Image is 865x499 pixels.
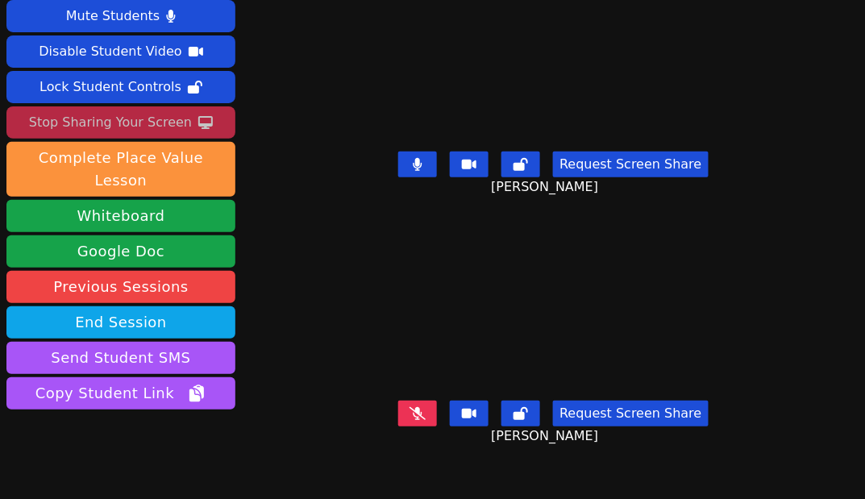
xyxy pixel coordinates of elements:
div: Stop Sharing Your Screen [29,110,192,135]
button: Copy Student Link [6,377,235,410]
button: Lock Student Controls [6,71,235,103]
span: Copy Student Link [35,382,206,405]
div: Disable Student Video [39,39,181,64]
span: [PERSON_NAME] [491,426,602,446]
button: Request Screen Share [553,152,708,177]
div: Mute Students [66,3,160,29]
a: Previous Sessions [6,271,235,303]
button: Complete Place Value Lesson [6,142,235,197]
button: Disable Student Video [6,35,235,68]
button: End Session [6,306,235,339]
span: [PERSON_NAME] [491,177,602,197]
button: Send Student SMS [6,342,235,374]
button: Stop Sharing Your Screen [6,106,235,139]
button: Request Screen Share [553,401,708,426]
div: Lock Student Controls [40,74,181,100]
button: Whiteboard [6,200,235,232]
a: Google Doc [6,235,235,268]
